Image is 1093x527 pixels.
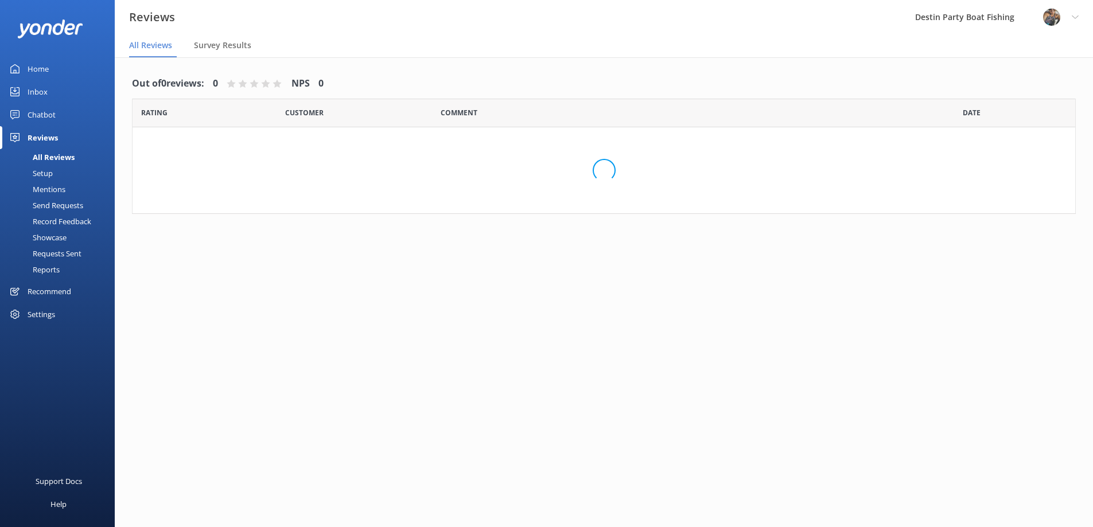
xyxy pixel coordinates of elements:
a: All Reviews [7,149,115,165]
div: Record Feedback [7,213,91,229]
h4: NPS [291,76,310,91]
div: Recommend [28,280,71,303]
a: Send Requests [7,197,115,213]
span: Date [141,107,168,118]
div: Setup [7,165,53,181]
div: Reviews [28,126,58,149]
div: Chatbot [28,103,56,126]
div: Mentions [7,181,65,197]
h4: Out of 0 reviews: [132,76,204,91]
a: Record Feedback [7,213,115,229]
div: Home [28,57,49,80]
div: Reports [7,261,60,278]
a: Setup [7,165,115,181]
a: Reports [7,261,115,278]
h4: 0 [213,76,218,91]
a: Showcase [7,229,115,245]
div: Inbox [28,80,48,103]
h3: Reviews [129,8,175,26]
div: Settings [28,303,55,326]
h4: 0 [318,76,324,91]
div: Showcase [7,229,67,245]
img: 250-1666038197.jpg [1043,9,1060,26]
a: Requests Sent [7,245,115,261]
span: Date [963,107,981,118]
div: Send Requests [7,197,83,213]
div: Support Docs [36,470,82,493]
span: Survey Results [194,40,251,51]
img: yonder-white-logo.png [17,19,83,38]
div: Help [50,493,67,516]
span: All Reviews [129,40,172,51]
span: Date [285,107,324,118]
span: Question [441,107,477,118]
div: Requests Sent [7,245,81,261]
div: All Reviews [7,149,75,165]
a: Mentions [7,181,115,197]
